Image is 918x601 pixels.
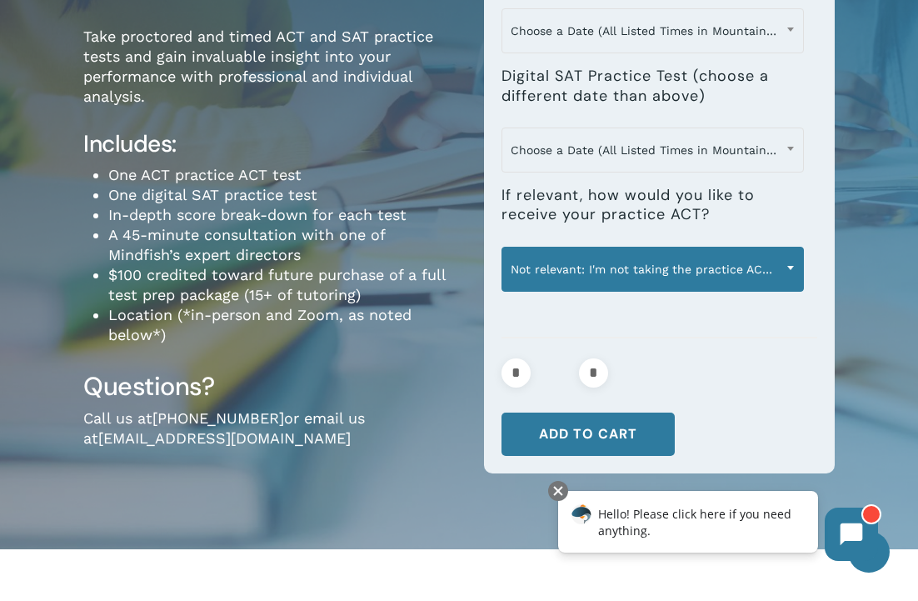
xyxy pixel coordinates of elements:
button: Add to cart [501,413,675,456]
span: Choose a Date (All Listed Times in Mountain Time) [502,13,803,48]
li: One ACT practice ACT test [108,165,459,185]
a: [EMAIL_ADDRESS][DOMAIN_NAME] [98,429,351,447]
li: Location (*in-person and Zoom, as noted below*) [108,305,459,345]
iframe: Chatbot [541,478,895,578]
span: Choose a Date (All Listed Times in Mountain Time) [502,133,803,168]
label: Digital SAT Practice Test (choose a different date than above) [501,67,804,106]
a: [PHONE_NUMBER] [152,409,284,427]
h3: Questions? [83,370,459,403]
li: In-depth score break-down for each test [108,205,459,225]
span: Choose a Date (All Listed Times in Mountain Time) [501,8,804,53]
li: One digital SAT practice test [108,185,459,205]
p: Call us at or email us at [83,408,459,471]
input: Product quantity [536,358,574,388]
li: A 45-minute consultation with one of Mindfish’s expert directors [108,225,459,265]
li: $100 credited toward future purchase of a full test prep package (15+ of tutoring) [108,265,459,305]
span: Not relevant: I'm not taking the practice ACT or am taking it in-person [502,252,803,287]
h4: Includes: [83,129,459,159]
span: Choose a Date (All Listed Times in Mountain Time) [501,128,804,173]
label: If relevant, how would you like to receive your practice ACT? [501,186,804,225]
p: Take proctored and timed ACT and SAT practice tests and gain invaluable insight into your perform... [83,27,459,129]
span: Not relevant: I'm not taking the practice ACT or am taking it in-person [501,247,804,292]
